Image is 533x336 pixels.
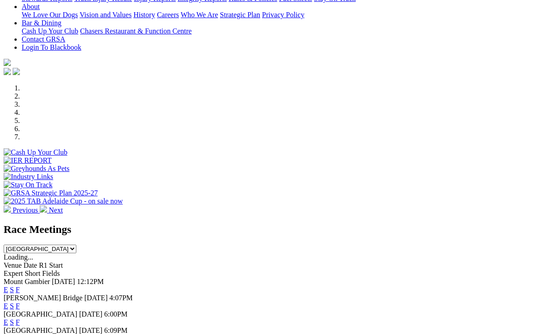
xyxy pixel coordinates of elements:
span: Date [23,261,37,269]
a: Vision and Values [79,11,131,19]
span: Fields [42,270,60,277]
img: 2025 TAB Adelaide Cup - on sale now [4,197,123,205]
span: 12:12PM [77,278,104,285]
span: Previous [13,206,38,214]
span: Venue [4,261,22,269]
span: [PERSON_NAME] Bridge [4,294,83,302]
span: 6:09PM [104,327,128,334]
a: F [16,286,20,293]
span: Next [49,206,63,214]
span: R1 Start [39,261,63,269]
a: F [16,302,20,310]
a: E [4,318,8,326]
span: [DATE] [79,327,103,334]
span: [GEOGRAPHIC_DATA] [4,327,77,334]
a: Bar & Dining [22,19,61,27]
img: twitter.svg [13,68,20,75]
a: Chasers Restaurant & Function Centre [80,27,192,35]
div: About [22,11,529,19]
img: GRSA Strategic Plan 2025-27 [4,189,98,197]
a: We Love Our Dogs [22,11,78,19]
a: Previous [4,206,40,214]
a: Privacy Policy [262,11,304,19]
a: About [22,3,40,10]
a: F [16,318,20,326]
img: IER REPORT [4,156,51,165]
a: E [4,302,8,310]
span: [DATE] [52,278,75,285]
span: [GEOGRAPHIC_DATA] [4,310,77,318]
a: Careers [157,11,179,19]
a: S [10,318,14,326]
a: Who We Are [181,11,218,19]
img: facebook.svg [4,68,11,75]
img: logo-grsa-white.png [4,59,11,66]
a: Strategic Plan [220,11,260,19]
a: Next [40,206,63,214]
img: Greyhounds As Pets [4,165,70,173]
a: Cash Up Your Club [22,27,78,35]
img: Industry Links [4,173,53,181]
a: History [133,11,155,19]
span: [DATE] [79,310,103,318]
h2: Race Meetings [4,223,529,236]
span: [DATE] [84,294,108,302]
div: Bar & Dining [22,27,529,35]
span: 4:07PM [109,294,133,302]
a: Login To Blackbook [22,43,81,51]
img: Cash Up Your Club [4,148,67,156]
a: S [10,286,14,293]
span: 6:00PM [104,310,128,318]
a: Contact GRSA [22,35,65,43]
a: E [4,286,8,293]
span: Short [25,270,41,277]
a: S [10,302,14,310]
span: Loading... [4,253,33,261]
img: chevron-left-pager-white.svg [4,205,11,213]
span: Expert [4,270,23,277]
span: Mount Gambier [4,278,50,285]
img: Stay On Track [4,181,52,189]
img: chevron-right-pager-white.svg [40,205,47,213]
